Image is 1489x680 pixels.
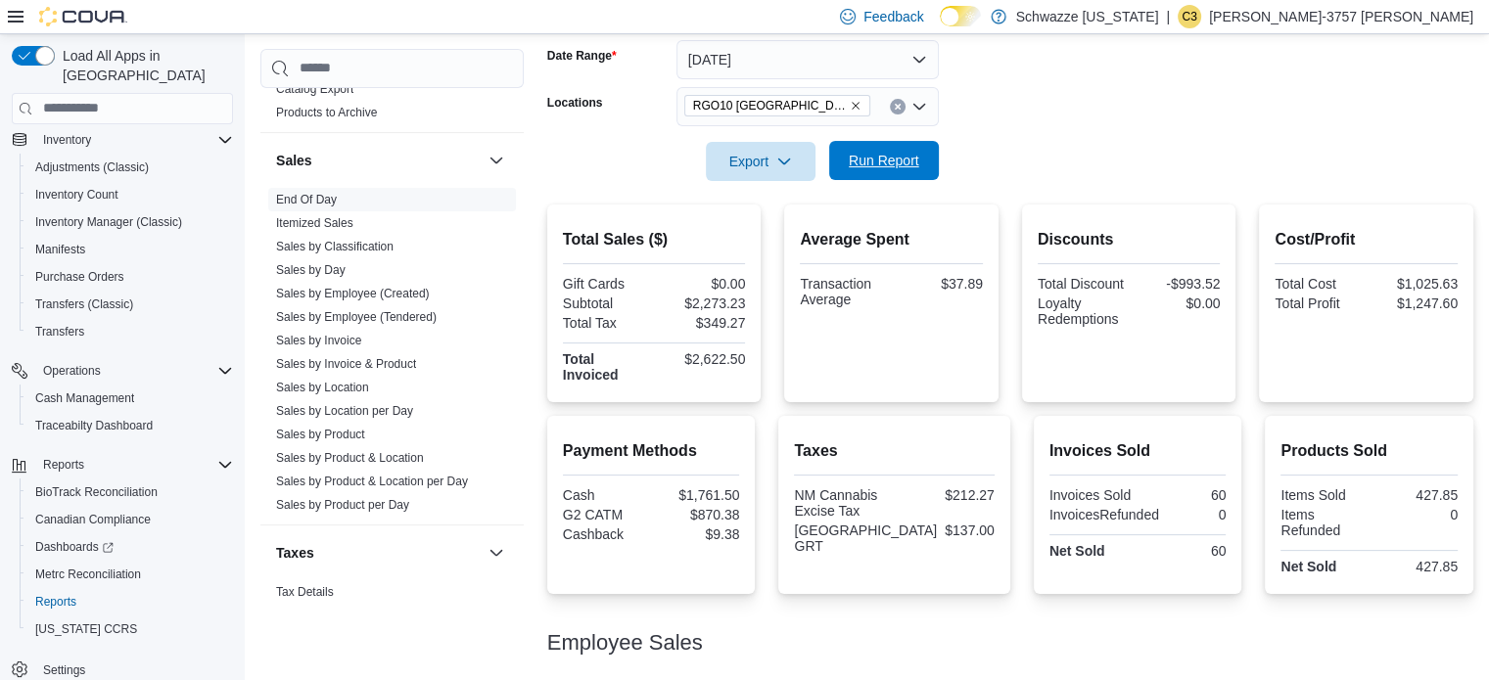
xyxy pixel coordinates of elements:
[35,484,158,500] span: BioTrack Reconciliation
[276,262,346,278] span: Sales by Day
[35,359,109,383] button: Operations
[485,541,508,565] button: Taxes
[563,351,619,383] strong: Total Invoiced
[676,40,939,79] button: [DATE]
[20,291,241,318] button: Transfers (Classic)
[1280,559,1336,574] strong: Net Sold
[276,428,365,441] a: Sales by Product
[35,539,114,555] span: Dashboards
[940,26,941,27] span: Dark Mode
[794,439,994,463] h2: Taxes
[276,151,312,170] h3: Sales
[276,356,416,372] span: Sales by Invoice & Product
[20,154,241,181] button: Adjustments (Classic)
[27,480,165,504] a: BioTrack Reconciliation
[20,588,241,615] button: Reports
[20,615,241,643] button: [US_STATE] CCRS
[27,156,157,179] a: Adjustments (Classic)
[276,380,369,395] span: Sales by Location
[20,533,241,561] a: Dashboards
[829,141,939,180] button: Run Report
[911,99,927,114] button: Open list of options
[276,543,481,563] button: Taxes
[1038,228,1221,251] h2: Discounts
[899,487,995,503] div: $212.27
[276,287,430,300] a: Sales by Employee (Created)
[27,238,93,261] a: Manifests
[1182,5,1196,28] span: C3
[276,263,346,277] a: Sales by Day
[27,480,233,504] span: BioTrack Reconciliation
[27,617,145,641] a: [US_STATE] CCRS
[276,81,353,97] span: Catalog Export
[1038,276,1125,292] div: Total Discount
[563,295,650,311] div: Subtotal
[20,236,241,263] button: Manifests
[276,584,334,600] span: Tax Details
[800,276,887,307] div: Transaction Average
[658,295,745,311] div: $2,273.23
[1133,276,1220,292] div: -$993.52
[547,95,603,111] label: Locations
[276,105,377,120] span: Products to Archive
[276,192,337,207] span: End Of Day
[658,351,745,367] div: $2,622.50
[1133,295,1220,311] div: $0.00
[563,315,650,331] div: Total Tax
[43,457,84,473] span: Reports
[1280,439,1458,463] h2: Products Sold
[276,357,416,371] a: Sales by Invoice & Product
[20,263,241,291] button: Purchase Orders
[276,450,424,466] span: Sales by Product & Location
[1016,5,1159,28] p: Schwazze [US_STATE]
[27,210,233,234] span: Inventory Manager (Classic)
[55,46,233,85] span: Load All Apps in [GEOGRAPHIC_DATA]
[35,214,182,230] span: Inventory Manager (Classic)
[1141,487,1226,503] div: 60
[1373,507,1458,522] div: 0
[27,590,84,613] a: Reports
[563,228,746,251] h2: Total Sales ($)
[794,487,890,519] div: NM Cannabis Excise Tax
[655,526,739,542] div: $9.38
[35,128,99,152] button: Inventory
[940,6,981,26] input: Dark Mode
[260,580,524,635] div: Taxes
[1049,487,1134,503] div: Invoices Sold
[849,151,919,170] span: Run Report
[20,385,241,412] button: Cash Management
[718,142,804,181] span: Export
[800,228,983,251] h2: Average Spent
[35,128,233,152] span: Inventory
[1049,439,1227,463] h2: Invoices Sold
[658,276,745,292] div: $0.00
[35,453,92,476] button: Reports
[27,320,92,343] a: Transfers
[35,567,141,582] span: Metrc Reconciliation
[276,309,437,325] span: Sales by Employee (Tendered)
[1049,507,1159,522] div: InvoicesRefunded
[563,526,647,542] div: Cashback
[35,453,233,476] span: Reports
[276,151,481,170] button: Sales
[35,242,85,257] span: Manifests
[1371,276,1458,292] div: $1,025.63
[1167,507,1227,522] div: 0
[276,216,353,230] a: Itemized Sales
[276,403,413,419] span: Sales by Location per Day
[276,310,437,324] a: Sales by Employee (Tendered)
[276,474,468,489] span: Sales by Product & Location per Day
[35,512,151,527] span: Canadian Compliance
[276,475,468,488] a: Sales by Product & Location per Day
[276,497,409,513] span: Sales by Product per Day
[4,451,241,478] button: Reports
[850,100,861,112] button: Remove RGO10 Santa Fe from selection in this group
[43,363,101,379] span: Operations
[1166,5,1170,28] p: |
[547,631,703,655] h3: Employee Sales
[43,132,91,148] span: Inventory
[27,563,149,586] a: Metrc Reconciliation
[27,320,233,343] span: Transfers
[35,296,133,312] span: Transfers (Classic)
[35,187,118,203] span: Inventory Count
